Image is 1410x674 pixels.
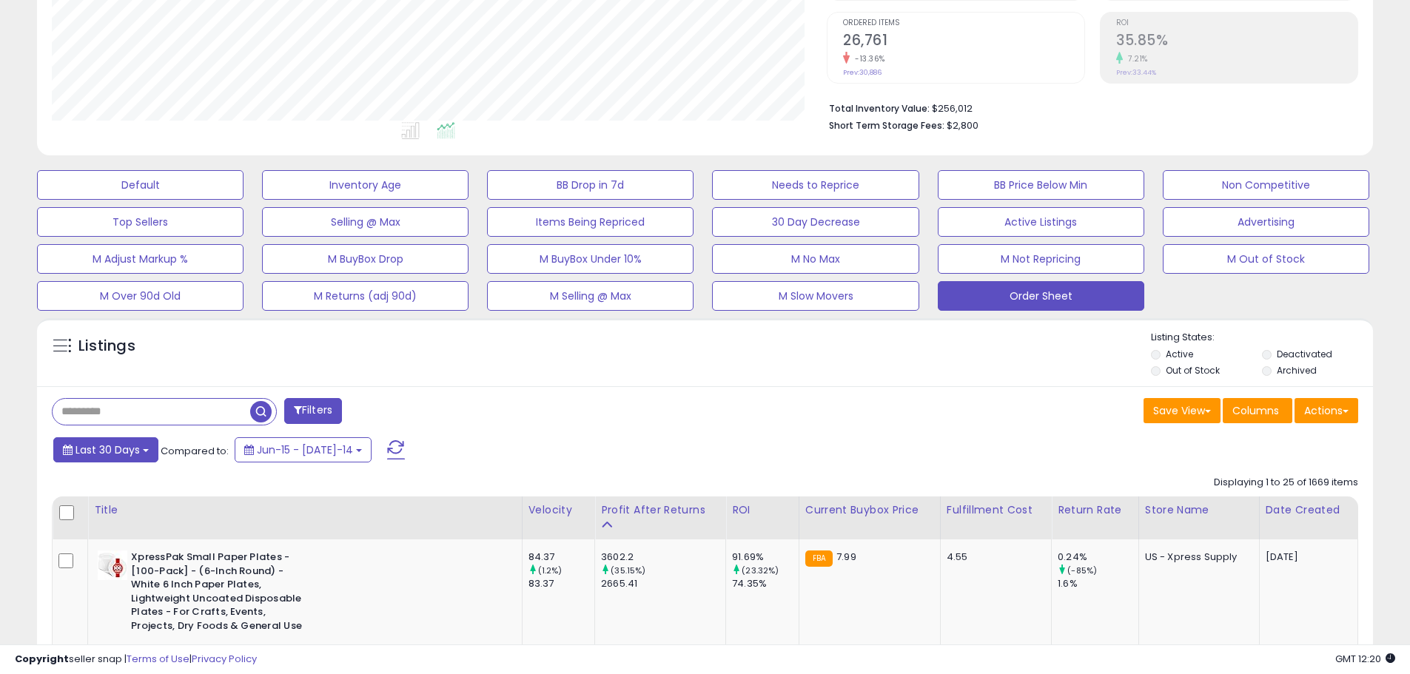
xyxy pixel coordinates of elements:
button: M Adjust Markup % [37,244,244,274]
div: Title [94,502,515,518]
button: Save View [1144,398,1221,423]
button: M Returns (adj 90d) [262,281,469,311]
span: Compared to: [161,444,229,458]
button: Active Listings [938,207,1144,237]
div: Displaying 1 to 25 of 1669 items [1214,476,1358,490]
button: Items Being Repriced [487,207,694,237]
button: Order Sheet [938,281,1144,311]
button: M No Max [712,244,919,274]
span: 2025-08-14 12:20 GMT [1335,652,1395,666]
div: Profit After Returns [601,502,719,518]
small: (1.2%) [538,565,563,576]
span: 7.99 [836,550,856,564]
a: Terms of Use [127,652,189,666]
div: 74.35% [732,577,799,590]
h2: 35.85% [1116,32,1357,52]
button: Columns [1223,398,1292,423]
span: Last 30 Days [75,442,140,457]
div: 1.6% [1058,577,1138,590]
small: 7.21% [1123,53,1148,64]
button: BB Price Below Min [938,170,1144,200]
li: $256,012 [829,98,1347,116]
small: (23.32%) [742,565,779,576]
label: Active [1166,348,1193,360]
span: Columns [1232,403,1279,418]
small: (35.15%) [611,565,645,576]
button: BB Drop in 7d [487,170,694,200]
button: Inventory Age [262,170,469,200]
div: Return Rate [1058,502,1132,518]
button: M Selling @ Max [487,281,694,311]
b: Short Term Storage Fees: [829,119,944,132]
div: Store Name [1145,502,1253,518]
small: (-85%) [1067,565,1097,576]
p: Listing States: [1151,331,1373,345]
button: M Not Repricing [938,244,1144,274]
button: Selling @ Max [262,207,469,237]
div: 84.37 [528,550,595,564]
button: Advertising [1163,207,1369,237]
button: Non Competitive [1163,170,1369,200]
span: Ordered Items [843,19,1084,27]
img: 41AIAO1lv7L._SL40_.jpg [98,550,127,580]
button: M BuyBox Drop [262,244,469,274]
button: Filters [284,398,342,424]
div: 91.69% [732,550,799,564]
div: 4.55 [947,550,1040,564]
button: M BuyBox Under 10% [487,244,694,274]
div: Date Created [1266,502,1352,518]
div: [DATE] [1266,550,1325,564]
small: -13.36% [850,53,885,64]
div: 83.37 [528,577,595,590]
div: Velocity [528,502,589,518]
button: Top Sellers [37,207,244,237]
span: ROI [1116,19,1357,27]
button: M Out of Stock [1163,244,1369,274]
button: Last 30 Days [53,437,158,462]
label: Deactivated [1277,348,1332,360]
b: XpressPak Small Paper Plates - [100-Pack] - (6-Inch Round) - White 6 Inch Paper Plates, Lightweig... [131,550,311,636]
button: Actions [1295,398,1358,423]
button: Jun-15 - [DATE]-14 [235,437,372,462]
button: M Slow Movers [712,281,919,311]
small: FBA [805,550,833,567]
h5: Listings [78,336,135,357]
h2: 26,761 [843,32,1084,52]
strong: Copyright [15,652,69,666]
button: Default [37,170,244,200]
button: M Over 90d Old [37,281,244,311]
small: Prev: 33.44% [1116,68,1156,77]
label: Archived [1277,364,1317,377]
span: Jun-15 - [DATE]-14 [257,442,353,457]
div: seller snap | | [15,653,257,667]
button: 30 Day Decrease [712,207,919,237]
div: Current Buybox Price [805,502,934,518]
div: US - Xpress Supply [1145,550,1248,564]
button: Needs to Reprice [712,170,919,200]
div: ROI [732,502,793,518]
div: Fulfillment Cost [947,502,1045,518]
a: Privacy Policy [192,652,257,666]
span: $2,800 [947,118,978,132]
b: Total Inventory Value: [829,102,930,115]
div: 2665.41 [601,577,725,590]
small: Prev: 30,886 [843,68,882,77]
label: Out of Stock [1166,364,1220,377]
div: 3602.2 [601,550,725,564]
div: 0.24% [1058,550,1138,564]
